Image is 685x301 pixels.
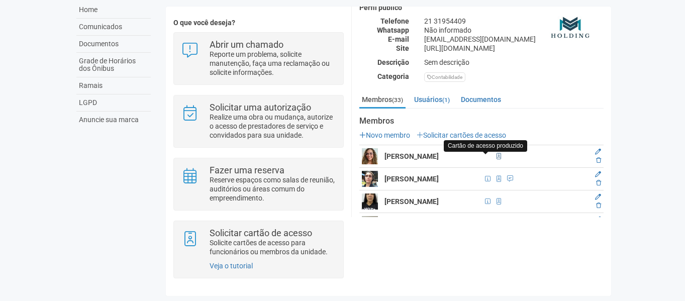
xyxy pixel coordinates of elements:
[377,26,409,34] strong: Whatsapp
[458,92,504,107] a: Documentos
[76,53,151,77] a: Grade de Horários dos Ônibus
[392,96,403,104] small: (33)
[181,40,336,77] a: Abrir um chamado Reporte um problema, solicite manutenção, faça uma reclamação ou solicite inform...
[442,96,450,104] small: (1)
[362,216,378,232] img: user.png
[362,171,378,187] img: user.png
[424,72,465,82] div: Contabilidade
[210,238,336,256] p: Solicite cartões de acesso para funcionários ou membros da unidade.
[595,216,601,223] a: Editar membro
[595,171,601,178] a: Editar membro
[181,166,336,203] a: Fazer uma reserva Reserve espaços como salas de reunião, auditórios ou áreas comum do empreendime...
[76,2,151,19] a: Home
[444,140,527,152] div: Cartão de acesso produzido
[412,92,452,107] a: Usuários(1)
[359,131,410,139] a: Novo membro
[76,19,151,36] a: Comunicados
[417,58,611,67] div: Sem descrição
[76,94,151,112] a: LGPD
[596,157,601,164] a: Excluir membro
[359,117,604,126] strong: Membros
[377,72,409,80] strong: Categoria
[417,35,611,44] div: [EMAIL_ADDRESS][DOMAIN_NAME]
[596,179,601,186] a: Excluir membro
[595,193,601,200] a: Editar membro
[76,77,151,94] a: Ramais
[362,193,378,210] img: user.png
[210,165,284,175] strong: Fazer uma reserva
[595,148,601,155] a: Editar membro
[210,102,311,113] strong: Solicitar uma autorização
[396,44,409,52] strong: Site
[76,112,151,128] a: Anuncie sua marca
[359,92,406,109] a: Membros(33)
[76,36,151,53] a: Documentos
[417,44,611,53] div: [URL][DOMAIN_NAME]
[210,113,336,140] p: Realize uma obra ou mudança, autorize o acesso de prestadores de serviço e convidados para sua un...
[181,103,336,140] a: Solicitar uma autorização Realize uma obra ou mudança, autorize o acesso de prestadores de serviç...
[359,4,604,12] h4: Perfil público
[181,229,336,256] a: Solicitar cartão de acesso Solicite cartões de acesso para funcionários ou membros da unidade.
[210,50,336,77] p: Reporte um problema, solicite manutenção, faça uma reclamação ou solicite informações.
[362,148,378,164] img: user.png
[380,17,409,25] strong: Telefone
[417,26,611,35] div: Não informado
[210,228,312,238] strong: Solicitar cartão de acesso
[377,58,409,66] strong: Descrição
[417,131,506,139] a: Solicitar cartões de acesso
[596,202,601,209] a: Excluir membro
[210,39,283,50] strong: Abrir um chamado
[210,262,253,270] a: Veja o tutorial
[384,152,439,160] strong: [PERSON_NAME]
[384,197,439,206] strong: [PERSON_NAME]
[388,35,409,43] strong: E-mail
[417,17,611,26] div: 21 31954409
[384,175,439,183] strong: [PERSON_NAME]
[173,19,344,27] h4: O que você deseja?
[210,175,336,203] p: Reserve espaços como salas de reunião, auditórios ou áreas comum do empreendimento.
